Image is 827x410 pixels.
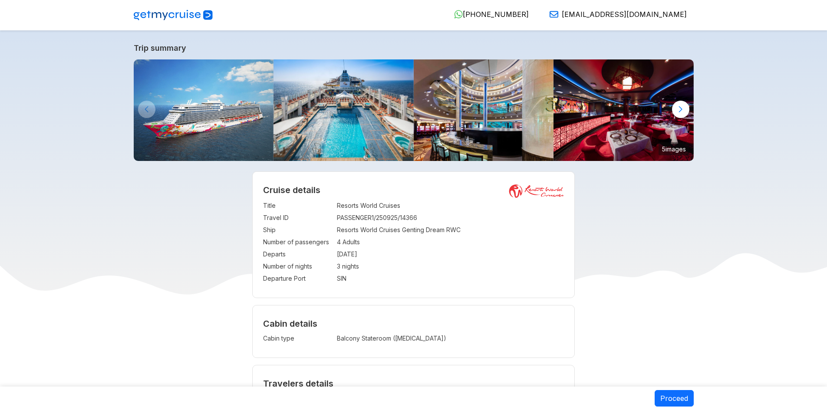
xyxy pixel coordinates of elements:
[333,200,337,212] td: :
[263,200,333,212] td: Title
[454,10,463,19] img: WhatsApp
[554,59,694,161] img: 16.jpg
[263,378,564,389] h2: Travelers details
[337,224,564,236] td: Resorts World Cruises Genting Dream RWC
[273,59,414,161] img: Main-Pool-800x533.jpg
[333,248,337,260] td: :
[337,236,564,248] td: 4 Adults
[655,390,694,407] button: Proceed
[333,272,337,285] td: :
[263,248,333,260] td: Departs
[550,10,558,19] img: Email
[263,212,333,224] td: Travel ID
[543,10,687,19] a: [EMAIL_ADDRESS][DOMAIN_NAME]
[414,59,554,161] img: 4.jpg
[562,10,687,19] span: [EMAIL_ADDRESS][DOMAIN_NAME]
[333,260,337,272] td: :
[333,212,337,224] td: :
[263,260,333,272] td: Number of nights
[333,224,337,236] td: :
[263,236,333,248] td: Number of passengers
[337,212,564,224] td: PASSENGER1/250925/14366
[659,142,689,155] small: 5 images
[263,224,333,236] td: Ship
[134,59,274,161] img: GentingDreambyResortsWorldCruises-KlookIndia.jpg
[337,332,497,344] td: Balcony Stateroom ([MEDICAL_DATA])
[337,200,564,212] td: Resorts World Cruises
[263,332,333,344] td: Cabin type
[337,260,564,272] td: 3 nights
[447,10,529,19] a: [PHONE_NUMBER]
[263,318,564,329] h4: Cabin details
[134,43,694,52] a: Trip summary
[333,236,337,248] td: :
[337,272,564,285] td: SIN
[463,10,529,19] span: [PHONE_NUMBER]
[263,272,333,285] td: Departure Port
[263,185,564,195] h2: Cruise details
[333,332,337,344] td: :
[337,248,564,260] td: [DATE]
